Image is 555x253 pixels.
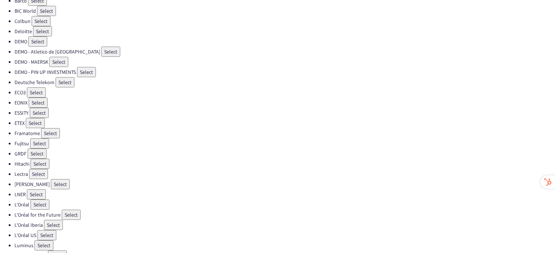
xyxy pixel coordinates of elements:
button: Select [30,108,49,118]
button: Select [28,149,46,159]
button: Select [31,199,49,210]
button: Select [32,16,50,26]
button: Select [28,36,47,47]
li: Colbun [15,16,555,26]
li: DEMO - MAERSK [15,57,555,67]
button: Select [101,47,120,57]
li: ETEX [15,118,555,128]
li: Deloitte [15,26,555,36]
li: L'Oréal [15,199,555,210]
button: Select [62,210,81,220]
li: DEMO - PIN UP INVESTMENTS [15,67,555,77]
li: L'Oréal Iberia [15,220,555,230]
iframe: Chat Widget [519,218,555,253]
li: [PERSON_NAME] [15,179,555,189]
button: Select [51,179,70,189]
button: Select [37,230,56,240]
li: Deutsche Telekom [15,77,555,87]
button: Select [56,77,74,87]
button: Select [44,220,63,230]
button: Select [37,6,56,16]
button: Select [29,98,48,108]
button: Select [33,26,52,36]
li: LNER [15,189,555,199]
button: Select [49,57,68,67]
li: Framatome [15,128,555,138]
li: Fujitsu [15,138,555,149]
button: Select [77,67,96,77]
li: DEMO [15,36,555,47]
li: Luminus [15,240,555,250]
li: GRDF [15,149,555,159]
li: Hitachi [15,159,555,169]
li: ESSITY [15,108,555,118]
button: Select [27,189,46,199]
li: Lectra [15,169,555,179]
button: Select [27,87,46,98]
li: L'Oréal for the Future [15,210,555,220]
li: ECO3 [15,87,555,98]
li: EONIX [15,98,555,108]
li: BIC World [15,6,555,16]
button: Select [31,159,49,169]
button: Select [41,128,60,138]
li: DEMO - Atletico de [GEOGRAPHIC_DATA] [15,47,555,57]
button: Select [35,240,53,250]
li: L'Oréal US [15,230,555,240]
button: Select [26,118,45,128]
button: Select [29,169,48,179]
button: Select [30,138,49,149]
